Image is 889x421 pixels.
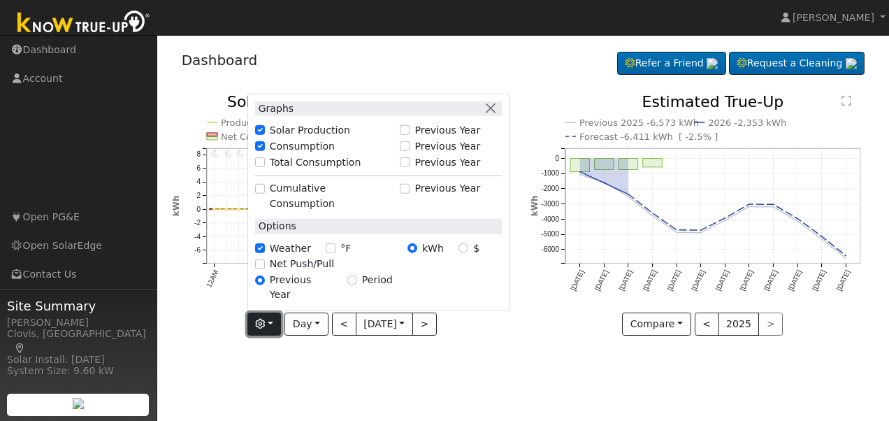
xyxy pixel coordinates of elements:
[347,276,357,285] input: Period
[530,196,540,217] text: kWh
[284,313,328,336] button: Day
[356,313,413,336] button: [DATE]
[724,220,727,222] circle: onclick=""
[255,276,265,285] input: Previous Year
[708,117,786,128] text: 2026 -2,353 kWh
[569,269,585,292] text: [DATE]
[707,58,718,69] img: retrieve
[414,123,480,138] label: Previous Year
[414,181,480,196] label: Previous Year
[326,243,335,253] input: °F
[642,269,658,292] text: [DATE]
[227,93,482,110] text: Solar Production vs Consumption
[724,217,727,220] circle: onclick=""
[255,184,265,194] input: Cumulative Consumption
[245,209,255,210] rect: onclick=""
[718,313,760,336] button: 2025
[619,159,638,170] rect: onclick=""
[270,181,393,210] label: Cumulative Consumption
[666,269,682,292] text: [DATE]
[7,315,150,330] div: [PERSON_NAME]
[691,269,707,292] text: [DATE]
[400,184,410,194] input: Previous Year
[841,95,851,106] text: 
[541,215,559,223] text: -4000
[762,269,779,292] text: [DATE]
[270,273,333,302] label: Previous Year
[7,327,150,356] div: Clovis, [GEOGRAPHIC_DATA]
[224,150,231,158] i: 1AM - Clear
[422,241,444,255] label: kWh
[270,123,350,138] label: Solar Production
[579,131,718,142] text: Forecast -6,411 kWh [ -2.5% ]
[793,12,874,23] span: [PERSON_NAME]
[270,155,361,169] label: Total Consumption
[407,243,417,253] input: kWh
[221,131,349,142] text: Net Consumption -45.5 kWh
[821,235,823,238] circle: onclick=""
[224,208,227,211] circle: onclick=""
[196,151,201,159] text: 8
[570,159,590,172] rect: onclick=""
[845,255,848,257] circle: onclick=""
[796,220,799,222] circle: onclick=""
[555,155,559,162] text: 0
[270,138,335,153] label: Consumption
[675,229,678,231] circle: onclick=""
[642,93,784,110] text: Estimated True-Up
[400,125,410,135] input: Previous Year
[593,269,609,292] text: [DATE]
[811,269,827,292] text: [DATE]
[194,219,201,227] text: -2
[748,206,751,208] circle: onclick=""
[579,173,581,176] circle: onclick=""
[796,217,799,220] circle: onclick=""
[270,257,334,271] label: Net Push/Pull
[255,259,265,269] input: Net Push/Pull
[473,241,479,255] label: $
[7,297,150,315] span: Site Summary
[196,164,201,172] text: 6
[212,208,215,211] circle: onclick=""
[205,269,219,289] text: 12AM
[541,200,559,208] text: -3000
[617,52,726,76] a: Refer a Friend
[73,398,84,409] img: retrieve
[541,170,559,178] text: -1000
[270,241,311,255] label: Weather
[212,150,219,158] i: 12AM - Clear
[627,195,630,198] circle: onclick=""
[602,180,605,183] circle: onclick=""
[255,219,296,234] label: Options
[414,155,480,169] label: Previous Year
[651,212,654,215] circle: onclick=""
[748,203,751,206] circle: onclick=""
[695,313,719,336] button: <
[255,243,265,253] input: Weather
[221,117,315,128] text: Production 48.8 kWh
[579,117,699,128] text: Previous 2025 -6,573 kWh
[541,185,559,192] text: -2000
[595,159,614,170] rect: onclick=""
[10,8,157,39] img: Know True-Up
[739,269,755,292] text: [DATE]
[7,352,150,367] div: Solar Install: [DATE]
[627,193,630,196] circle: onclick=""
[255,141,265,151] input: Consumption
[182,52,258,69] a: Dashboard
[643,159,663,167] rect: onclick=""
[196,192,201,199] text: 2
[835,269,851,292] text: [DATE]
[675,231,678,234] circle: onclick=""
[700,231,702,234] circle: onclick=""
[255,125,265,135] input: Solar Production
[821,238,823,241] circle: onclick=""
[541,231,559,238] text: -5000
[845,257,848,260] circle: onclick=""
[458,243,468,253] input: $
[772,204,775,206] circle: onclick=""
[209,209,219,210] rect: onclick=""
[622,313,691,336] button: Compare
[255,101,294,115] label: Graphs
[196,206,201,213] text: 0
